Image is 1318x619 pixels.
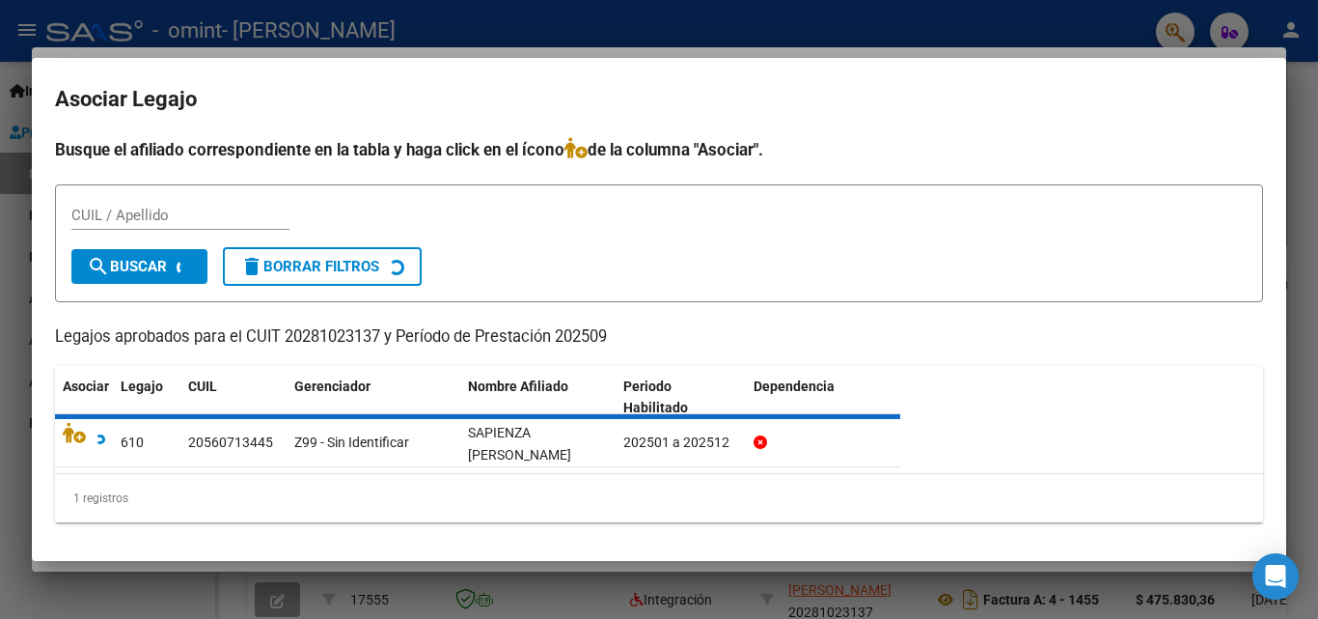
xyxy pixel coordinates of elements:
[240,258,379,275] span: Borrar Filtros
[87,255,110,278] mat-icon: search
[188,432,273,454] div: 20560713445
[623,379,688,416] span: Periodo Habilitado
[55,137,1263,162] h4: Busque el afiliado correspondiente en la tabla y haga click en el ícono de la columna "Asociar".
[240,255,263,278] mat-icon: delete
[468,379,568,394] span: Nombre Afiliado
[121,379,163,394] span: Legajo
[63,379,109,394] span: Asociar
[223,247,422,286] button: Borrar Filtros
[188,379,217,394] span: CUIL
[71,249,207,284] button: Buscar
[55,325,1263,350] p: Legajos aprobados para el CUIT 20281023137 y Período de Prestación 202509
[180,366,287,430] datatable-header-cell: CUIL
[113,366,180,430] datatable-header-cell: Legajo
[616,366,746,430] datatable-header-cell: Periodo Habilitado
[55,474,1263,522] div: 1 registros
[55,366,113,430] datatable-header-cell: Asociar
[468,425,571,463] span: SAPIENZA TOBIAS AUGUSTO
[87,258,167,275] span: Buscar
[294,435,409,450] span: Z99 - Sin Identificar
[287,366,460,430] datatable-header-cell: Gerenciador
[460,366,616,430] datatable-header-cell: Nombre Afiliado
[1252,553,1299,600] div: Open Intercom Messenger
[746,366,901,430] datatable-header-cell: Dependencia
[121,435,144,450] span: 610
[55,81,1263,118] h2: Asociar Legajo
[623,432,738,454] div: 202501 a 202512
[754,379,835,394] span: Dependencia
[294,379,371,394] span: Gerenciador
